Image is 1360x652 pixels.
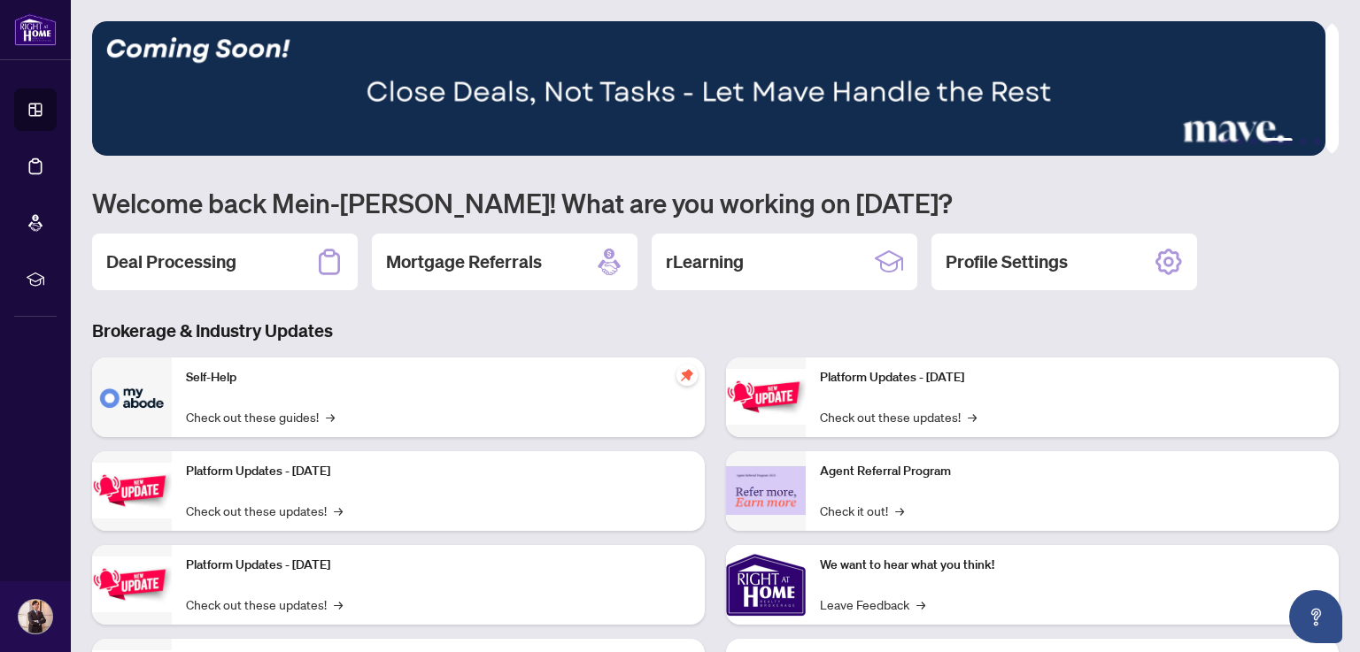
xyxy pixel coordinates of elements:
span: → [895,501,904,520]
p: Agent Referral Program [820,462,1325,481]
a: Check out these updates!→ [186,594,343,614]
a: Check out these updates!→ [820,407,977,426]
button: 2 [1236,138,1243,145]
img: Platform Updates - June 23, 2025 [726,369,806,425]
button: 6 [1314,138,1321,145]
span: → [916,594,925,614]
a: Check out these updates!→ [186,501,343,520]
h2: Profile Settings [946,249,1068,274]
img: logo [14,13,57,46]
img: Profile Icon [19,600,52,633]
h3: Brokerage & Industry Updates [92,318,1339,343]
img: We want to hear what you think! [726,545,806,625]
h2: rLearning [666,249,744,274]
span: → [334,501,343,520]
button: 5 [1300,138,1307,145]
img: Agent Referral Program [726,466,806,515]
img: Slide 3 [92,21,1325,156]
button: 3 [1250,138,1257,145]
p: Platform Updates - [DATE] [820,368,1325,387]
img: Platform Updates - July 21, 2025 [92,556,172,612]
button: 4 [1264,138,1293,145]
button: Open asap [1289,590,1342,643]
button: 1 [1222,138,1229,145]
p: Platform Updates - [DATE] [186,556,691,575]
a: Check out these guides!→ [186,407,335,426]
span: → [334,594,343,614]
span: pushpin [676,364,698,386]
span: → [326,407,335,426]
h2: Mortgage Referrals [386,249,542,274]
p: We want to hear what you think! [820,556,1325,575]
span: → [968,407,977,426]
p: Self-Help [186,368,691,387]
a: Check it out!→ [820,501,904,520]
p: Platform Updates - [DATE] [186,462,691,481]
a: Leave Feedback→ [820,594,925,614]
h2: Deal Processing [106,249,236,274]
img: Self-Help [92,357,172,437]
img: Platform Updates - September 16, 2025 [92,463,172,518]
h1: Welcome back Mein-[PERSON_NAME]! What are you working on [DATE]? [92,186,1339,219]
